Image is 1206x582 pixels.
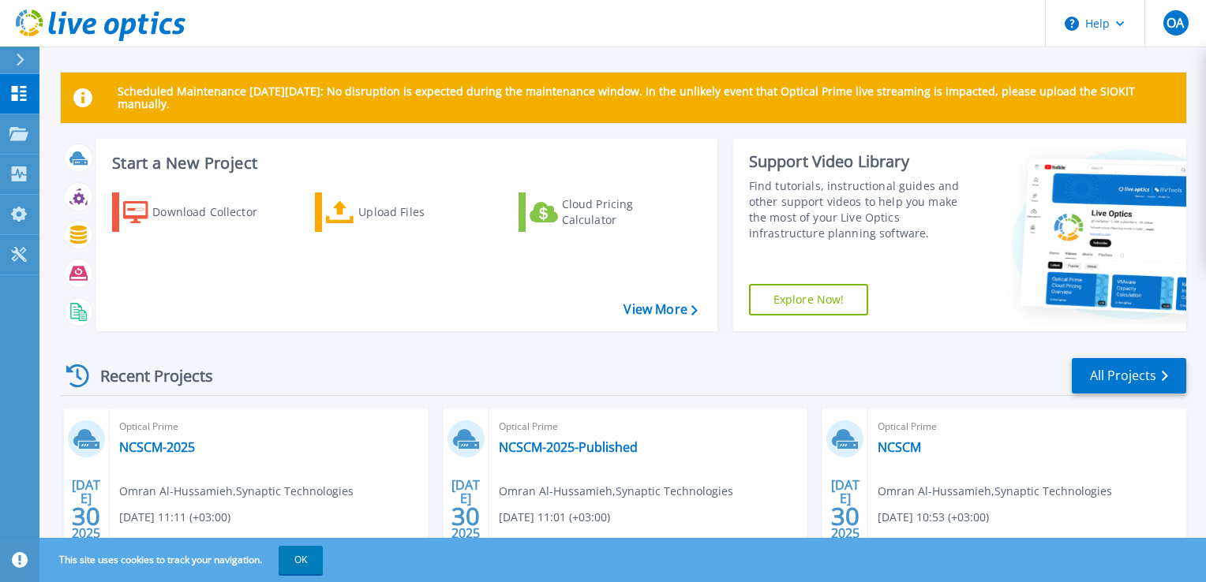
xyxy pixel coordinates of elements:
span: 30 [451,509,480,523]
div: Support Video Library [749,151,976,172]
a: View More [624,302,697,317]
a: Explore Now! [749,284,869,315]
span: Omran Al-Hussamieh , Synaptic Technologies [878,483,1112,500]
a: Download Collector [112,192,288,232]
span: [DATE] 11:01 (+03:00) [499,509,610,526]
a: Upload Files [315,192,491,232]
span: Optical Prime [499,418,798,435]
span: Omran Al-Hussamieh , Synaptic Technologies [499,483,733,500]
span: [DATE] 11:11 (+03:00) [119,509,230,526]
div: Cloud Pricing Calculator [562,196,688,228]
a: NCSCM [878,439,921,455]
div: Upload Files [358,196,485,228]
span: 30 [831,509,860,523]
span: OA [1167,17,1184,29]
a: NCSCM-2025-Published [499,439,638,455]
span: Optical Prime [878,418,1177,435]
h3: Start a New Project [112,155,697,172]
a: All Projects [1072,358,1186,394]
a: NCSCM-2025 [119,439,195,455]
span: 30 [72,509,100,523]
button: OK [279,546,323,574]
span: Omran Al-Hussamieh , Synaptic Technologies [119,483,354,500]
span: This site uses cookies to track your navigation. [43,546,323,574]
div: [DATE] 2025 [71,480,101,538]
div: Find tutorials, instructional guides and other support videos to help you make the most of your L... [749,178,976,241]
div: [DATE] 2025 [830,480,860,538]
div: Recent Projects [61,356,234,395]
div: [DATE] 2025 [451,480,481,538]
p: Scheduled Maintenance [DATE][DATE]: No disruption is expected during the maintenance window. In t... [118,85,1174,110]
span: [DATE] 10:53 (+03:00) [878,509,989,526]
span: Optical Prime [119,418,418,435]
a: Cloud Pricing Calculator [519,192,695,232]
div: Download Collector [152,196,279,228]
